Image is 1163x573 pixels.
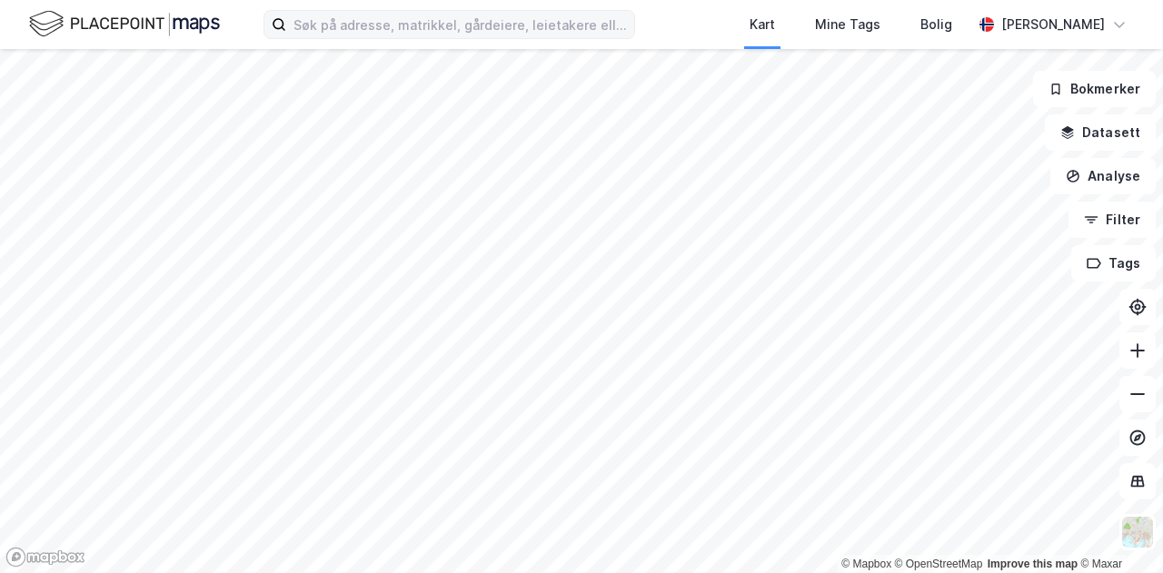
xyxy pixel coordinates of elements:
[988,558,1078,570] a: Improve this map
[1001,14,1105,35] div: [PERSON_NAME]
[1071,245,1156,282] button: Tags
[1033,71,1156,107] button: Bokmerker
[815,14,880,35] div: Mine Tags
[1072,486,1163,573] iframe: Chat Widget
[1069,202,1156,238] button: Filter
[750,14,775,35] div: Kart
[1045,114,1156,151] button: Datasett
[920,14,952,35] div: Bolig
[5,547,85,568] a: Mapbox homepage
[29,8,220,40] img: logo.f888ab2527a4732fd821a326f86c7f29.svg
[1050,158,1156,194] button: Analyse
[286,11,634,38] input: Søk på adresse, matrikkel, gårdeiere, leietakere eller personer
[841,558,891,570] a: Mapbox
[895,558,983,570] a: OpenStreetMap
